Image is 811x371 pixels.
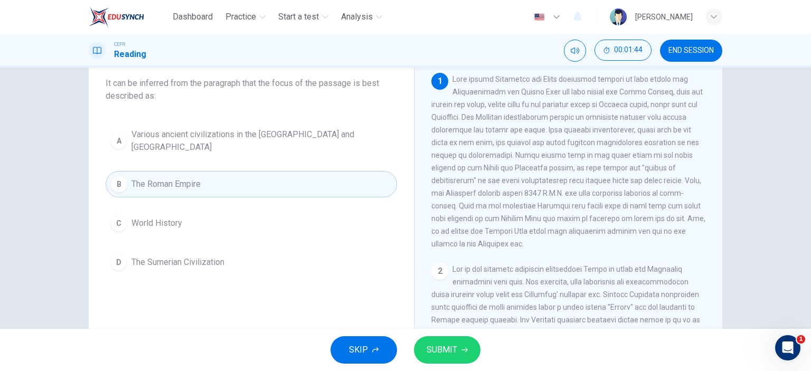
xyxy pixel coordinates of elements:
[331,336,397,364] button: SKIP
[131,217,182,230] span: World History
[131,178,201,191] span: The Roman Empire
[431,75,705,248] span: Lore ipsumd Sitametco adi Elits doeiusmod tempori ut labo etdolo mag Aliquaenimadm ven Quisno Exe...
[564,40,586,62] div: Mute
[797,335,805,344] span: 1
[414,336,480,364] button: SUBMIT
[114,48,146,61] h1: Reading
[173,11,213,23] span: Dashboard
[221,7,270,26] button: Practice
[278,11,319,23] span: Start a test
[168,7,217,26] button: Dashboard
[131,256,224,269] span: The Sumerian Civilization
[349,343,368,357] span: SKIP
[110,176,127,193] div: B
[635,11,693,23] div: [PERSON_NAME]
[775,335,800,360] iframe: Intercom live chat
[533,13,546,21] img: en
[106,77,397,102] span: It can be inferred from the paragraph that the focus of the passage is best described as:
[89,6,144,27] img: EduSynch logo
[131,128,392,154] span: Various ancient civilizations in the [GEOGRAPHIC_DATA] and [GEOGRAPHIC_DATA]
[274,7,333,26] button: Start a test
[668,46,714,55] span: END SESSION
[225,11,256,23] span: Practice
[614,46,643,54] span: 00:01:44
[110,132,127,149] div: A
[610,8,627,25] img: Profile picture
[595,40,652,61] button: 00:01:44
[106,171,397,197] button: BThe Roman Empire
[595,40,652,62] div: Hide
[660,40,722,62] button: END SESSION
[106,123,397,158] button: AVarious ancient civilizations in the [GEOGRAPHIC_DATA] and [GEOGRAPHIC_DATA]
[106,249,397,275] button: DThe Sumerian Civilization
[110,254,127,271] div: D
[89,6,168,27] a: EduSynch logo
[427,343,457,357] span: SUBMIT
[341,11,373,23] span: Analysis
[431,263,448,280] div: 2
[114,41,125,48] span: CEFR
[431,73,448,90] div: 1
[110,215,127,232] div: C
[106,210,397,236] button: CWorld History
[337,7,386,26] button: Analysis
